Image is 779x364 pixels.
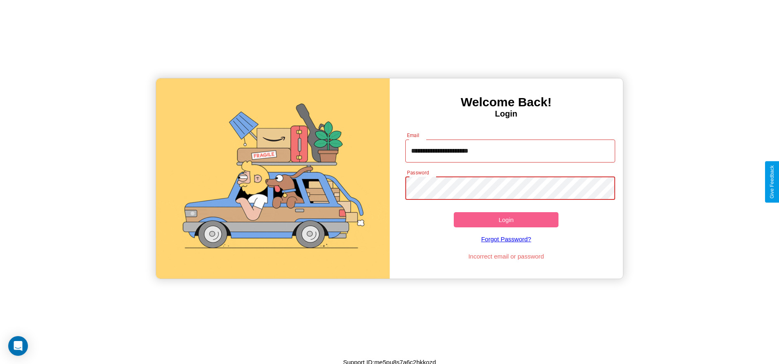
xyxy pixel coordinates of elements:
div: Open Intercom Messenger [8,336,28,356]
h3: Welcome Back! [390,95,623,109]
button: Login [454,212,559,227]
div: Give Feedback [769,165,775,199]
label: Password [407,169,429,176]
p: Incorrect email or password [401,251,611,262]
h4: Login [390,109,623,119]
img: gif [156,78,389,279]
label: Email [407,132,420,139]
a: Forgot Password? [401,227,611,251]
